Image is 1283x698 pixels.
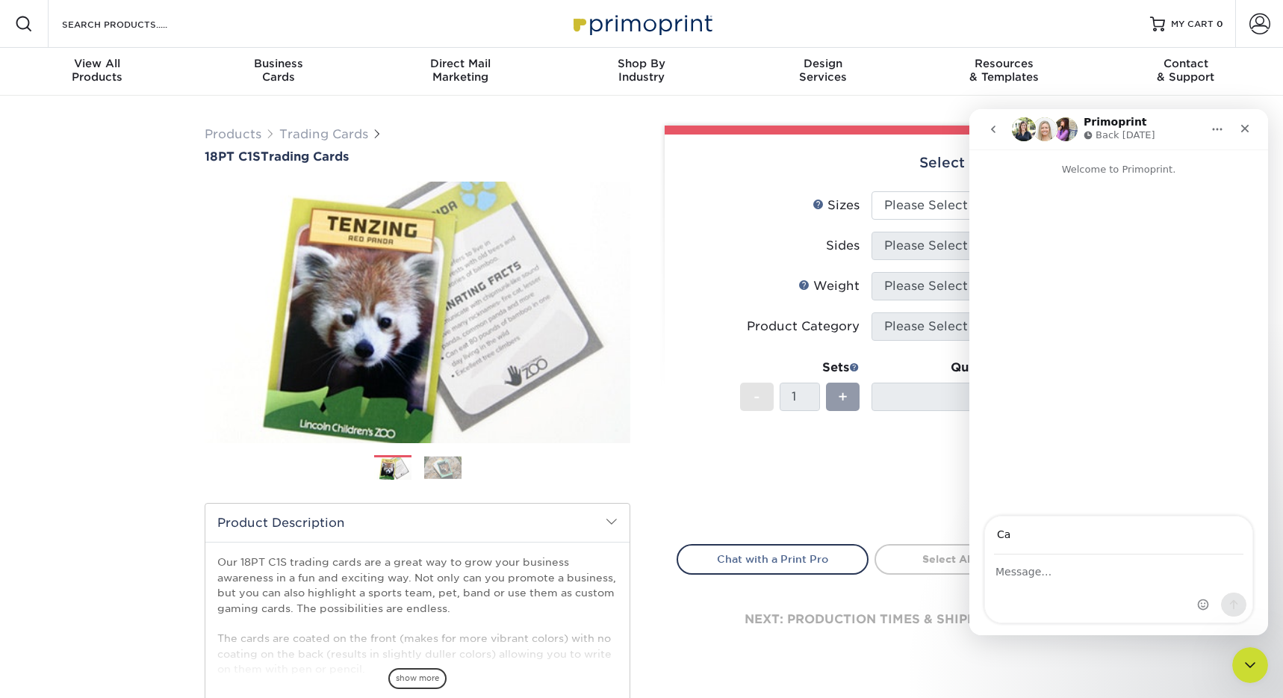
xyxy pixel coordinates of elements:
[740,359,860,377] div: Sets
[1217,19,1223,29] span: 0
[913,57,1095,70] span: Resources
[883,460,1066,496] div: $0.00
[551,57,733,84] div: Industry
[1232,647,1268,683] iframe: Intercom live chat
[370,57,551,70] span: Direct Mail
[913,57,1095,84] div: & Templates
[1095,57,1276,70] span: Contact
[551,48,733,96] a: Shop ByIndustry
[551,57,733,70] span: Shop By
[732,48,913,96] a: DesignServices
[838,386,848,408] span: +
[677,135,1066,191] div: Select your options:
[875,544,1066,574] a: Select All Options
[969,109,1268,635] iframe: Intercom live chat
[677,575,1066,664] div: next: production times & shipping
[370,57,551,84] div: Marketing
[732,57,913,84] div: Services
[677,544,869,574] a: Chat with a Print Pro
[370,48,551,96] a: Direct MailMarketing
[754,386,760,408] span: -
[205,165,630,460] img: 18PT C1S 01
[7,57,188,70] span: View All
[217,555,618,676] p: Our 18PT C1S trading cards are a great way to grow your business awareness in a fun and exciting ...
[813,197,860,214] div: Sizes
[1095,48,1276,96] a: Contact& Support
[205,149,630,164] h1: Trading Cards
[188,48,370,96] a: BusinessCards
[188,57,370,70] span: Business
[374,456,411,482] img: Trading Cards 01
[188,57,370,84] div: Cards
[1095,57,1276,84] div: & Support
[205,149,630,164] a: 18PT C1STrading Cards
[205,149,261,164] span: 18PT C1S
[60,15,206,33] input: SEARCH PRODUCTS.....
[826,237,860,255] div: Sides
[7,57,188,84] div: Products
[205,127,261,141] a: Products
[205,504,630,542] h2: Product Description
[913,48,1095,96] a: Resources& Templates
[872,359,1066,377] div: Quantity per Set
[567,7,716,40] img: Primoprint
[424,456,462,479] img: Trading Cards 02
[7,48,188,96] a: View AllProducts
[732,57,913,70] span: Design
[388,668,447,688] span: show more
[1171,18,1214,31] span: MY CART
[798,277,860,295] div: Weight
[747,318,860,336] div: Product Category
[279,127,368,141] a: Trading Cards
